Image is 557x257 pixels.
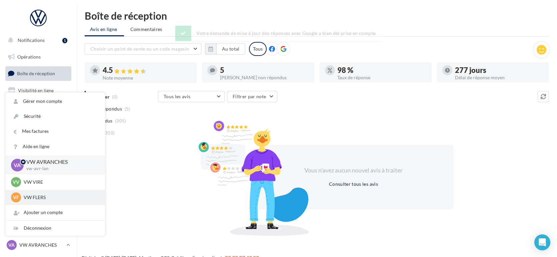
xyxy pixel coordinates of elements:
[17,54,41,60] span: Opérations
[91,106,122,112] span: Non répondus
[125,106,130,112] span: (5)
[103,67,191,74] div: 4.5
[227,91,277,102] button: Filtrer par note
[326,180,381,188] button: Consulter tous les avis
[4,166,73,186] a: PLV et print personnalisable
[216,43,245,55] button: Au total
[4,84,73,98] a: Visibilité en ligne
[338,67,426,74] div: 98 %
[19,242,64,248] p: VW AVRANCHES
[13,179,19,185] span: VV
[455,67,544,74] div: 277 jours
[4,188,73,208] a: Campagnes DataOnDemand
[158,91,225,102] button: Tous les avis
[85,11,549,21] div: Boîte de réception
[17,71,55,76] span: Boîte de réception
[115,118,126,124] span: (305)
[62,38,67,43] div: 1
[6,94,105,109] a: Gérer mon compte
[103,76,191,80] div: Note moyenne
[205,43,245,55] button: Au total
[455,75,544,80] div: Délai de réponse moyen
[4,117,73,130] a: Contacts
[18,37,45,43] span: Notifications
[18,88,54,93] span: Visibilité en ligne
[4,133,73,147] a: Médiathèque
[85,43,201,55] button: Choisir un point de vente ou un code magasin
[130,26,162,33] span: Commentaires
[4,66,73,81] a: Boîte de réception
[4,50,73,64] a: Opérations
[4,33,70,47] button: Notifications 1
[24,179,97,185] p: VW VIRE
[90,46,189,52] span: Choisir un point de vente ou un code magasin
[220,75,309,80] div: [PERSON_NAME] non répondus
[164,94,191,99] span: Tous les avis
[6,124,105,139] a: Mes factures
[9,242,15,248] span: VA
[24,194,97,201] p: VW FLERS
[534,234,550,250] div: Open Intercom Messenger
[6,139,105,154] a: Aide en ligne
[6,205,105,220] div: Ajouter un compte
[4,150,73,164] a: Calendrier
[6,221,105,236] div: Déconnexion
[220,67,309,74] div: 5
[26,166,94,172] p: vw-avr-lan
[296,166,411,175] div: Vous n'avez aucun nouvel avis à traiter
[5,239,71,251] a: VA VW AVRANCHES
[6,109,105,124] a: Sécurité
[4,100,73,114] a: Campagnes
[249,42,267,56] div: Tous
[175,26,382,41] div: Votre demande de mise à jour des réponses avec Google a bien été prise en compte.
[26,158,94,166] p: VW AVRANCHES
[338,75,426,80] div: Taux de réponse
[14,161,21,169] span: VA
[13,194,19,201] span: VF
[104,130,115,135] span: (310)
